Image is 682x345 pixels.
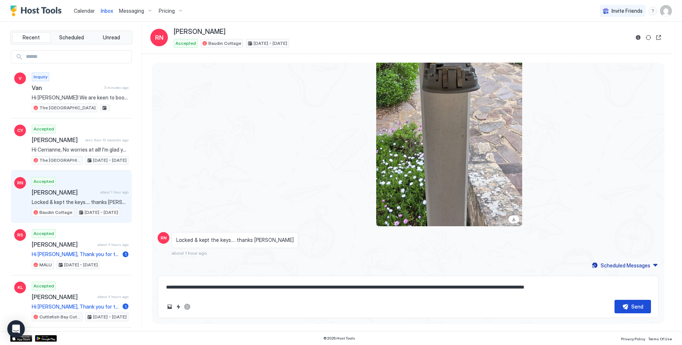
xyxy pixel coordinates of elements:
[19,75,22,82] span: V
[165,302,174,311] button: Upload image
[614,300,651,313] button: Send
[17,127,23,134] span: CY
[17,232,23,238] span: RS
[32,146,128,153] span: Hi Cerrianne, No worries at all! I’m glad you found the payment details. If you have any other qu...
[621,334,645,342] a: Privacy Policy
[208,40,241,47] span: Baudin Cottage
[74,7,95,15] a: Calendar
[39,314,81,320] span: Cuttlefish Bay Cottage
[612,8,643,14] span: Invite Friends
[104,85,128,90] span: 3 minutes ago
[17,180,23,186] span: RN
[32,189,97,196] span: [PERSON_NAME]
[23,51,131,63] input: Input Field
[125,251,127,257] span: 1
[323,336,355,341] span: © 2025 Host Tools
[648,334,672,342] a: Terms Of Use
[644,33,653,42] button: Sync reservation
[100,190,128,195] span: about 1 hour ago
[174,28,226,36] span: [PERSON_NAME]
[101,7,113,15] a: Inbox
[64,262,98,268] span: [DATE] - [DATE]
[32,241,95,248] span: [PERSON_NAME]
[34,74,47,80] span: Inquiry
[32,293,95,301] span: [PERSON_NAME]
[52,32,91,43] button: Scheduled
[508,215,519,223] a: Download
[18,284,23,291] span: KL
[85,209,118,216] span: [DATE] - [DATE]
[119,8,144,14] span: Messaging
[39,105,96,111] span: The [GEOGRAPHIC_DATA]
[155,33,163,42] span: RN
[92,32,131,43] button: Unread
[39,262,52,268] span: MALU
[176,40,196,47] span: Accepted
[161,235,167,241] span: RN
[172,250,207,256] span: about 1 hour ago
[10,31,132,44] div: tab-group
[101,8,113,14] span: Inbox
[32,84,101,91] span: Van
[10,5,65,16] a: Host Tools Logo
[32,199,128,205] span: Locked & kept the keys.... thanks [PERSON_NAME]
[34,178,54,185] span: Accepted
[32,251,120,258] span: Hi [PERSON_NAME], Thank you for the update. It has been a pleasure hosting you! Safe travels! All...
[7,320,25,338] div: Open Intercom Messenger
[183,302,192,311] button: ChatGPT Auto Reply
[97,294,128,299] span: about 4 hours ago
[631,303,643,310] div: Send
[34,283,54,289] span: Accepted
[32,94,128,101] span: Hi [PERSON_NAME]! We are keen to book for a stay. We do have a baby and was wondering if a cot ca...
[35,335,57,342] a: Google Play Store
[93,314,127,320] span: [DATE] - [DATE]
[39,157,81,164] span: The [GEOGRAPHIC_DATA]
[648,7,657,15] div: menu
[174,302,183,311] button: Quick reply
[12,32,51,43] button: Recent
[85,138,128,142] span: less than 10 seconds ago
[621,337,645,341] span: Privacy Policy
[660,5,672,17] div: User profile
[591,260,659,270] button: Scheduled Messages
[648,337,672,341] span: Terms Of Use
[93,157,127,164] span: [DATE] - [DATE]
[176,237,294,243] span: Locked & kept the keys.... thanks [PERSON_NAME]
[159,8,175,14] span: Pricing
[654,33,663,42] button: Open reservation
[23,34,40,41] span: Recent
[254,40,287,47] span: [DATE] - [DATE]
[601,262,650,269] div: Scheduled Messages
[125,304,127,309] span: 1
[34,126,54,132] span: Accepted
[74,8,95,14] span: Calendar
[59,34,84,41] span: Scheduled
[103,34,120,41] span: Unread
[32,303,120,310] span: Hi [PERSON_NAME], Thank you for the update. It has been a pleasure hosting you! Safe travels! All...
[32,136,82,144] span: [PERSON_NAME]
[34,230,54,237] span: Accepted
[634,33,643,42] button: Reservation information
[97,242,128,247] span: about 4 hours ago
[39,209,72,216] span: Baudin Cottage
[10,335,32,342] a: App Store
